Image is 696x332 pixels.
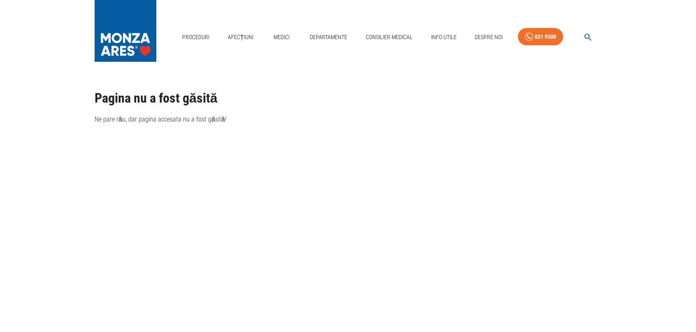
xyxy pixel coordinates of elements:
[225,29,257,46] a: Afecțiuni
[535,32,556,42] div: 031 9300
[95,91,601,105] h1: Pagina nu a fost găsită
[306,29,350,46] a: Departamente
[518,28,563,46] a: 031 9300
[471,29,506,46] a: Despre Noi
[95,115,601,124] p: Ne pare rău, dar pagina accesata nu a fost găsită!
[268,29,295,46] a: Medici
[428,29,460,46] a: Info Utile
[362,29,416,46] a: Consilier Medical
[179,29,213,46] a: Proceduri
